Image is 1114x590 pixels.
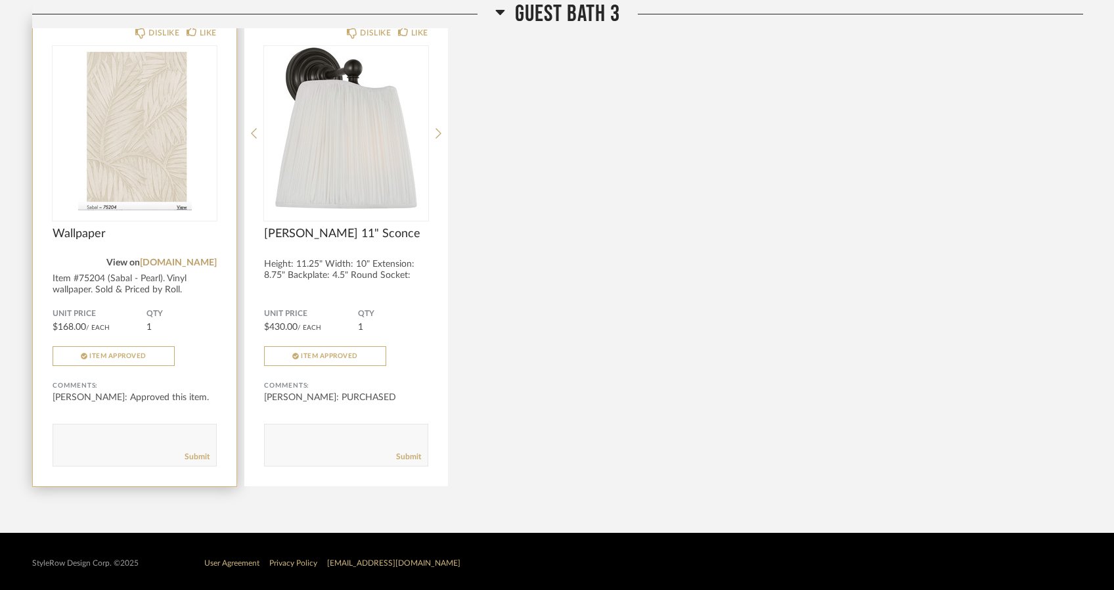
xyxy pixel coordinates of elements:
[264,46,428,210] img: undefined
[53,227,217,241] span: Wallpaper
[358,323,363,332] span: 1
[396,451,421,463] a: Submit
[32,558,139,568] div: StyleRow Design Corp. ©2025
[53,273,217,296] div: Item #75204 (Sabal - Pearl). Vinyl wallpaper. Sold & Priced by Roll.
[185,451,210,463] a: Submit
[146,309,217,319] span: QTY
[264,323,298,332] span: $430.00
[264,46,428,210] div: 0
[327,559,460,567] a: [EMAIL_ADDRESS][DOMAIN_NAME]
[53,346,175,366] button: Item Approved
[204,559,259,567] a: User Agreement
[53,309,146,319] span: Unit Price
[200,26,217,39] div: LIKE
[53,379,217,392] div: Comments:
[89,353,146,359] span: Item Approved
[264,259,428,292] div: Height: 11.25" Width: 10" Extension: 8.75" Backplate: 4.5" Round Socket: E2...
[148,26,179,39] div: DISLIKE
[140,258,217,267] a: [DOMAIN_NAME]
[269,559,317,567] a: Privacy Policy
[53,46,217,210] div: 0
[106,258,140,267] span: View on
[264,346,386,366] button: Item Approved
[298,325,321,331] span: / Each
[53,46,217,210] img: undefined
[264,227,428,241] span: [PERSON_NAME] 11" Sconce
[360,26,391,39] div: DISLIKE
[146,323,152,332] span: 1
[264,379,428,392] div: Comments:
[301,353,358,359] span: Item Approved
[264,391,428,404] div: [PERSON_NAME]: PURCHASED
[411,26,428,39] div: LIKE
[53,323,86,332] span: $168.00
[53,391,217,404] div: [PERSON_NAME]: Approved this item.
[264,309,358,319] span: Unit Price
[358,309,428,319] span: QTY
[86,325,110,331] span: / Each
